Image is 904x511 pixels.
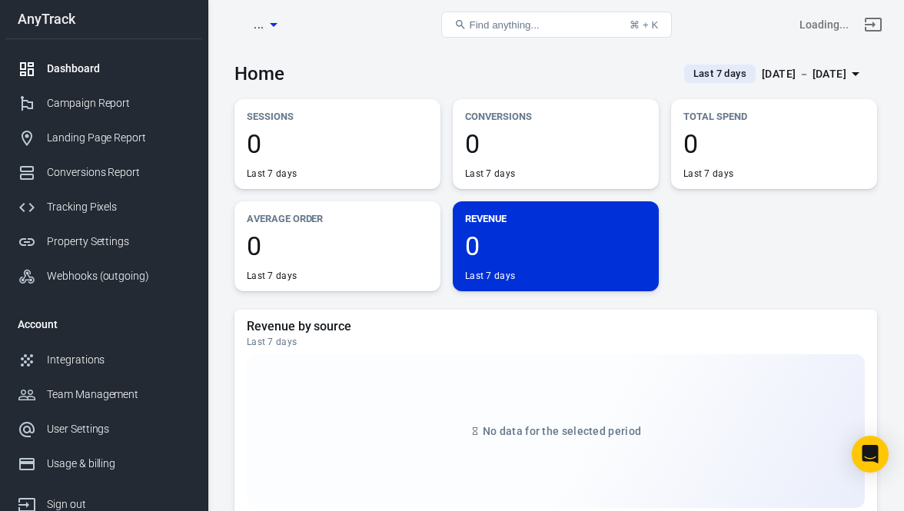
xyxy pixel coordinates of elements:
a: Dashboard [5,51,202,86]
a: Integrations [5,343,202,377]
div: ⌘ + K [630,19,658,31]
div: Landing Page Report [47,130,190,146]
div: Conversions Report [47,164,190,181]
div: Open Intercom Messenger [852,436,889,473]
span: 0 [247,233,428,259]
p: Sessions [247,108,428,124]
span: Find anything... [470,19,540,31]
p: Conversions [465,108,646,124]
span: 0 [465,131,646,157]
div: Integrations [47,352,190,368]
span: 0 [247,131,428,157]
span: 0 [465,233,646,259]
div: User Settings [47,421,190,437]
div: Property Settings [47,234,190,250]
a: User Settings [5,412,202,446]
div: Usage & billing [47,456,190,472]
div: Account id: <> [799,17,849,33]
div: Team Management [47,387,190,403]
div: Last 7 days [247,336,865,348]
div: Webhooks (outgoing) [47,268,190,284]
p: Total Spend [683,108,865,124]
div: Last 7 days [465,270,515,282]
a: Team Management [5,377,202,412]
a: Campaign Report [5,86,202,121]
span: Last 7 days [687,66,753,81]
p: Average Order [247,211,428,227]
p: Revenue [465,211,646,227]
div: Campaign Report [47,95,190,111]
div: Tracking Pixels [47,199,190,215]
li: Account [5,306,202,343]
a: Conversions Report [5,155,202,190]
span: No data for the selected period [483,425,641,437]
button: Last 7 days[DATE] － [DATE] [672,61,877,87]
div: Dashboard [47,61,190,77]
span: ... [254,15,264,35]
h3: Home [234,63,284,85]
a: Property Settings [5,224,202,259]
div: [DATE] － [DATE] [762,65,846,84]
a: Landing Page Report [5,121,202,155]
a: Sign out [855,6,892,43]
h5: Revenue by source [247,319,865,334]
div: AnyTrack [5,12,202,26]
a: Webhooks (outgoing) [5,259,202,294]
button: Find anything...⌘ + K [441,12,672,38]
span: 0 [683,131,865,157]
a: Tracking Pixels [5,190,202,224]
button: ... [227,11,304,39]
a: Usage & billing [5,446,202,481]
